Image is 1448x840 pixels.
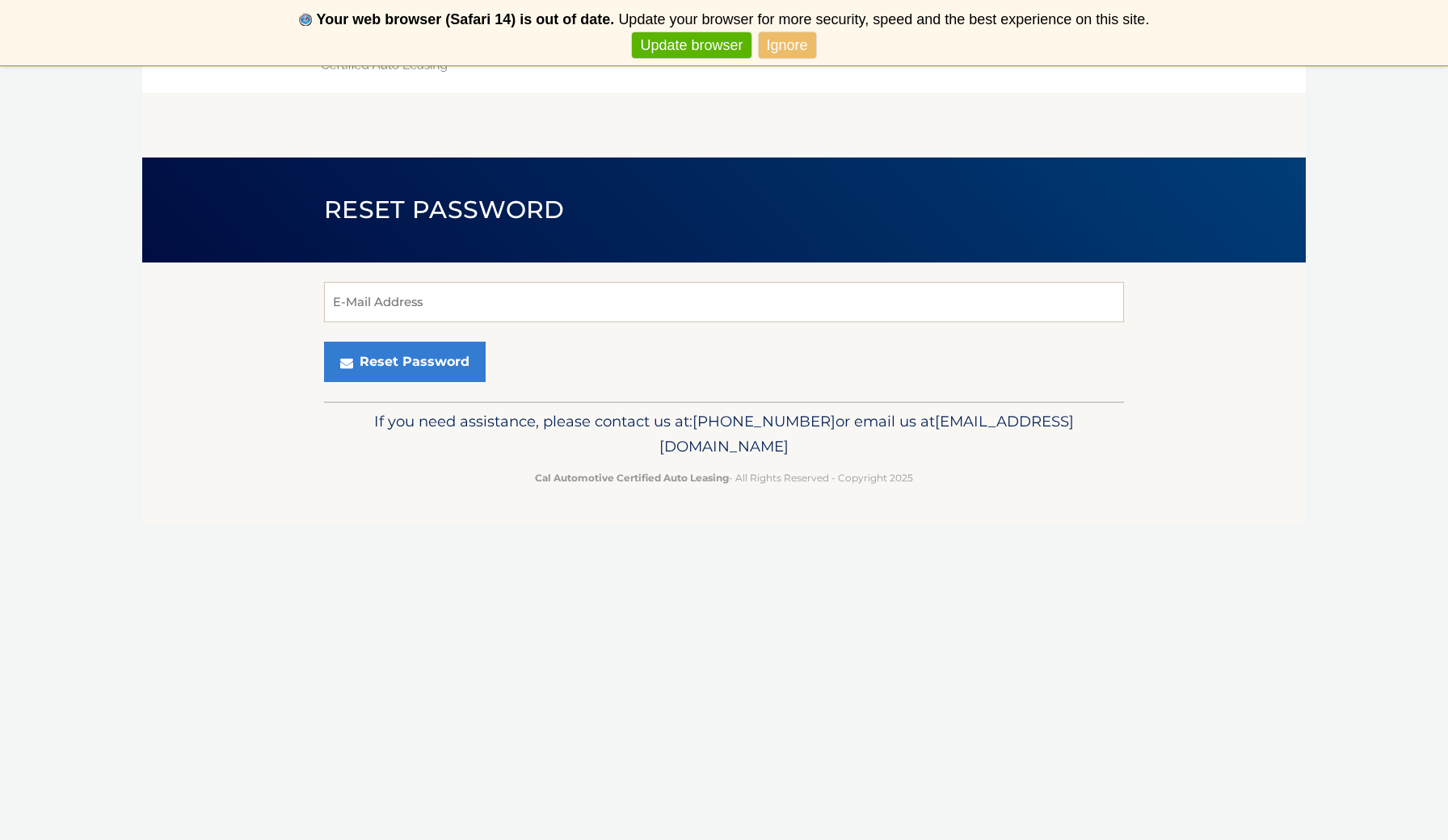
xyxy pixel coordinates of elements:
p: - All Rights Reserved - Copyright 2025 [335,469,1113,486]
span: Reset Password [324,195,564,225]
input: E-Mail Address [324,282,1124,322]
a: Ignore [759,32,816,59]
p: If you need assistance, please contact us at: or email us at [335,409,1113,460]
button: Reset Password [324,342,486,382]
span: [PHONE_NUMBER] [692,412,836,430]
a: Update browser [632,32,751,59]
strong: Cal Automotive Certified Auto Leasing [535,472,729,484]
b: Your web browser (Safari 14) is out of date. [317,11,615,27]
span: Update your browser for more security, speed and the best experience on this site. [618,11,1149,27]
